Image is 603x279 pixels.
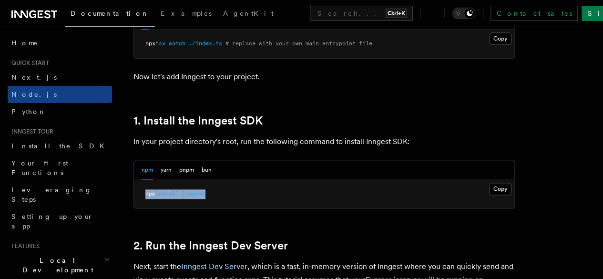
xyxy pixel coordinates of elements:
span: Documentation [71,10,149,17]
span: Quick start [8,59,49,67]
a: Install the SDK [8,137,112,155]
span: Next.js [11,73,57,81]
a: Home [8,34,112,52]
span: npm [145,190,155,197]
span: install [155,190,179,197]
a: Node.js [8,86,112,103]
button: yarn [161,160,172,180]
p: Now let's add Inngest to your project. [133,70,515,83]
span: watch [169,40,185,47]
a: Next.js [8,69,112,86]
span: Examples [161,10,212,17]
a: 1. Install the Inngest SDK [133,114,263,127]
span: Node.js [11,91,57,98]
button: Copy [489,32,511,45]
button: pnpm [179,160,194,180]
span: Python [11,108,46,115]
a: 2. Run the Inngest Dev Server [133,239,288,252]
span: npx [145,40,155,47]
p: In your project directory's root, run the following command to install Inngest SDK: [133,135,515,148]
a: Your first Functions [8,155,112,181]
span: AgentKit [223,10,274,17]
a: Inngest Dev Server [181,262,247,271]
button: Search...Ctrl+K [310,6,413,21]
a: Contact sales [491,6,578,21]
span: inngest [182,190,205,197]
span: Inngest tour [8,128,53,135]
span: Local Development [8,256,104,275]
a: Documentation [65,3,155,27]
span: Your first Functions [11,159,68,176]
span: # replace with your own main entrypoint file [225,40,372,47]
span: ./index.ts [189,40,222,47]
span: Leveraging Steps [11,186,92,203]
button: bun [202,160,212,180]
kbd: Ctrl+K [386,9,407,18]
a: Leveraging Steps [8,181,112,208]
span: Features [8,242,40,250]
button: Copy [489,183,511,195]
button: Local Development [8,252,112,279]
button: Toggle dark mode [452,8,475,19]
a: AgentKit [217,3,279,26]
span: Home [11,38,38,48]
a: Setting up your app [8,208,112,235]
a: Python [8,103,112,120]
button: npm [142,160,153,180]
span: tsx [155,40,165,47]
span: Setting up your app [11,213,93,230]
span: Install the SDK [11,142,110,150]
a: Examples [155,3,217,26]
